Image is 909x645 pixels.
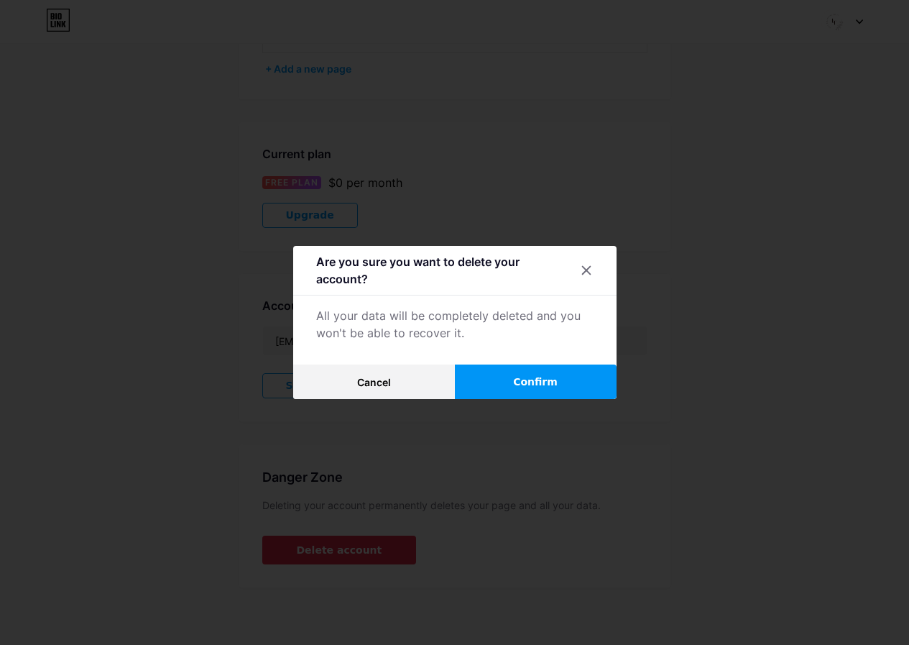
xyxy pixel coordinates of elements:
[293,365,455,399] button: Cancel
[316,307,594,342] div: All your data will be completely deleted and you won't be able to recover it.
[455,365,617,399] button: Confirm
[316,253,573,288] div: Are you sure you want to delete your account?
[513,375,558,390] span: Confirm
[357,376,391,388] span: Cancel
